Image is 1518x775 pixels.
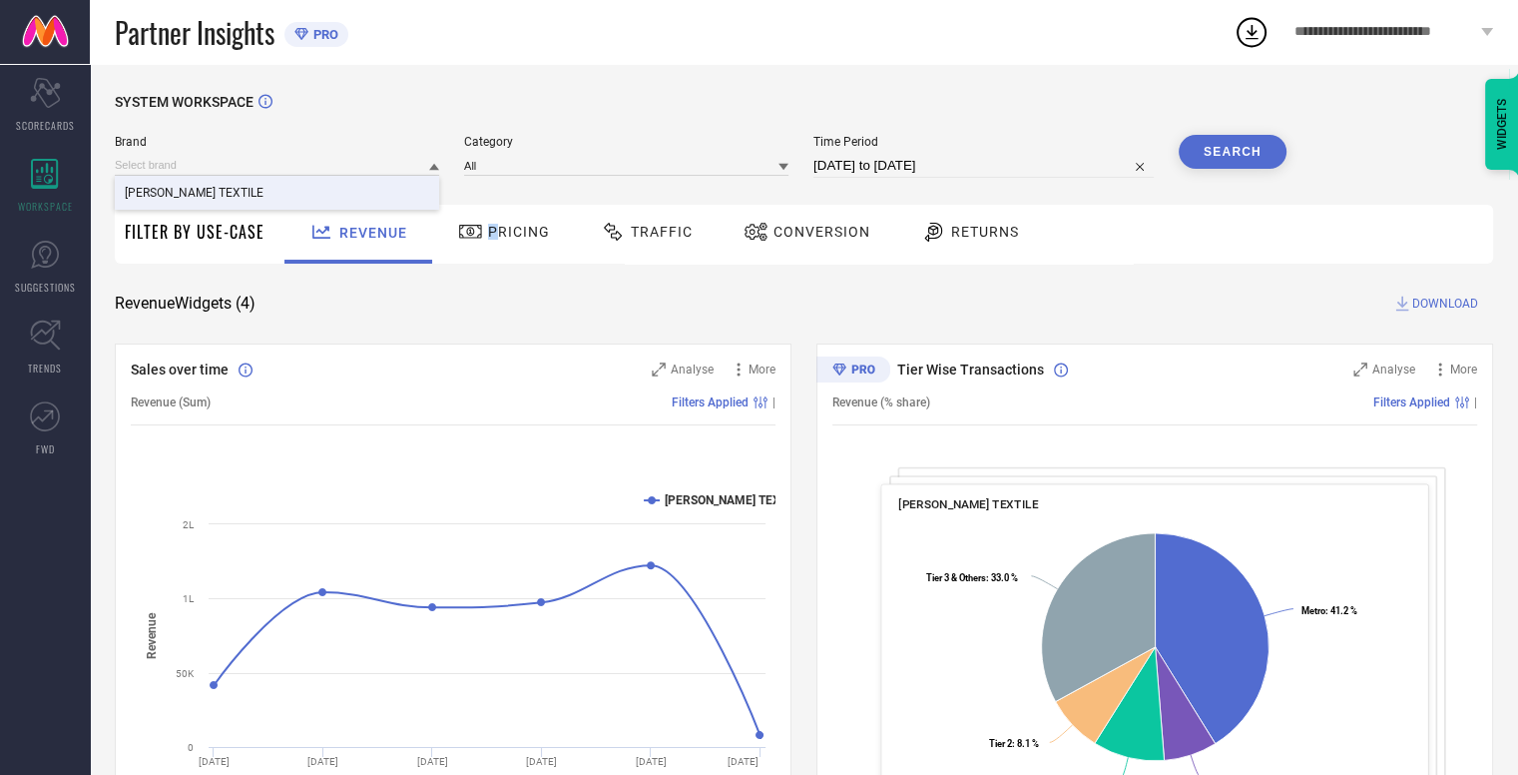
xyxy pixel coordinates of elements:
span: More [1450,363,1477,377]
span: DOWNLOAD [1412,294,1478,314]
span: | [1474,395,1477,409]
span: Revenue [339,225,407,241]
span: PRO [308,27,338,42]
span: Analyse [671,363,714,377]
span: SCORECARDS [16,118,75,133]
span: Revenue (Sum) [131,395,211,409]
text: [DATE] [636,756,667,767]
span: Analyse [1372,363,1415,377]
span: Returns [951,224,1019,240]
text: [DATE] [526,756,557,767]
input: Select brand [115,155,439,176]
span: [PERSON_NAME] TEXTILE [125,186,263,200]
span: Pricing [488,224,550,240]
span: Tier Wise Transactions [897,362,1044,378]
span: Revenue (% share) [832,395,930,409]
span: Filters Applied [672,395,749,409]
span: Time Period [813,135,1154,149]
span: More [749,363,775,377]
span: FWD [36,441,55,456]
span: Filter By Use-Case [125,220,264,244]
text: 2L [183,519,195,530]
text: : 41.2 % [1301,605,1357,616]
text: [DATE] [728,756,759,767]
div: Premium [816,357,890,387]
span: Category [464,135,788,149]
svg: Zoom [652,363,666,377]
tspan: Revenue [145,611,159,658]
button: Search [1179,135,1286,169]
text: : 33.0 % [926,571,1018,582]
svg: Zoom [1353,363,1367,377]
text: 0 [188,742,194,753]
text: : 8.1 % [988,738,1038,749]
text: [DATE] [307,756,338,767]
text: [DATE] [417,756,448,767]
text: 1L [183,593,195,604]
span: WORKSPACE [18,199,73,214]
input: Select time period [813,154,1154,178]
span: Traffic [631,224,693,240]
span: TRENDS [28,361,62,376]
text: [PERSON_NAME] TEXTILE [665,493,805,507]
tspan: Tier 3 & Others [926,571,986,582]
span: SUGGESTIONS [15,280,76,295]
tspan: Metro [1301,605,1325,616]
span: SYSTEM WORKSPACE [115,94,253,110]
div: Open download list [1234,14,1269,50]
span: [PERSON_NAME] TEXTILE [898,497,1038,511]
span: Conversion [773,224,870,240]
div: ANJANI TEXTILE [115,176,439,210]
text: 50K [176,668,195,679]
tspan: Tier 2 [988,738,1011,749]
span: Sales over time [131,362,229,378]
span: | [772,395,775,409]
span: Revenue Widgets ( 4 ) [115,294,255,314]
span: Partner Insights [115,12,274,53]
span: Brand [115,135,439,149]
text: [DATE] [199,756,230,767]
span: Filters Applied [1373,395,1450,409]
